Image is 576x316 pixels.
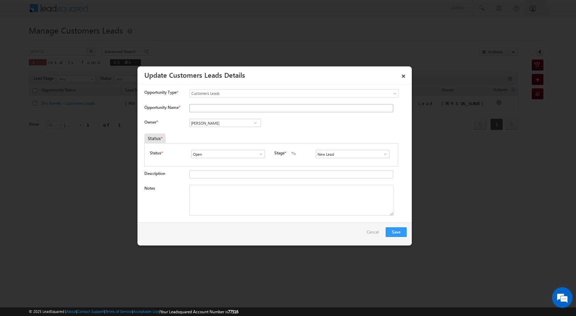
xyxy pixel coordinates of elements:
label: Description [144,171,165,176]
textarea: Type your message and hit 'Enter' [9,63,125,205]
span: © 2025 LeadSquared | | | | | [29,308,238,315]
a: Update Customers Leads Details [144,70,245,79]
a: About [66,309,76,314]
img: d_60004797649_company_0_60004797649 [12,36,29,45]
span: 77516 [228,309,238,314]
input: Type to Search [316,150,389,158]
button: Save [386,227,407,237]
a: Contact Support [77,309,104,314]
label: Stage [274,150,285,156]
em: Start Chat [93,211,124,220]
a: × [398,69,409,81]
a: Acceptable Use [133,309,159,314]
div: Chat with us now [36,36,115,45]
a: Customers Leads [189,89,399,98]
a: Show All Items [251,119,260,126]
span: Your Leadsquared Account Number is [160,309,238,314]
a: Cancel [367,227,382,240]
span: Customers Leads [190,90,371,97]
input: Type to Search [189,119,261,127]
div: Status [144,134,166,143]
a: Show All Items [255,151,263,157]
label: Status [150,150,161,156]
label: Opportunity Name [144,105,180,110]
div: Minimize live chat window [112,3,129,20]
a: Terms of Service [105,309,132,314]
input: Type to Search [191,150,265,158]
span: Opportunity Type [144,89,177,96]
label: Notes [144,186,155,191]
a: Show All Items [379,151,388,157]
label: Owner [144,119,158,125]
